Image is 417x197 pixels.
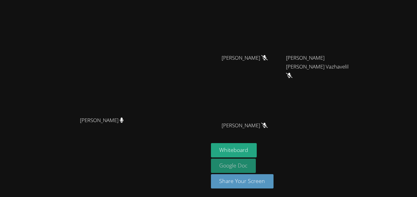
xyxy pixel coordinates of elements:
a: Google Doc [211,159,256,173]
button: Share Your Screen [211,174,274,188]
span: [PERSON_NAME] [222,121,268,130]
span: [PERSON_NAME] [PERSON_NAME] Vazhavelil [286,54,354,80]
span: [PERSON_NAME] [80,116,124,125]
span: [PERSON_NAME] [222,54,268,62]
button: Whiteboard [211,143,257,157]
